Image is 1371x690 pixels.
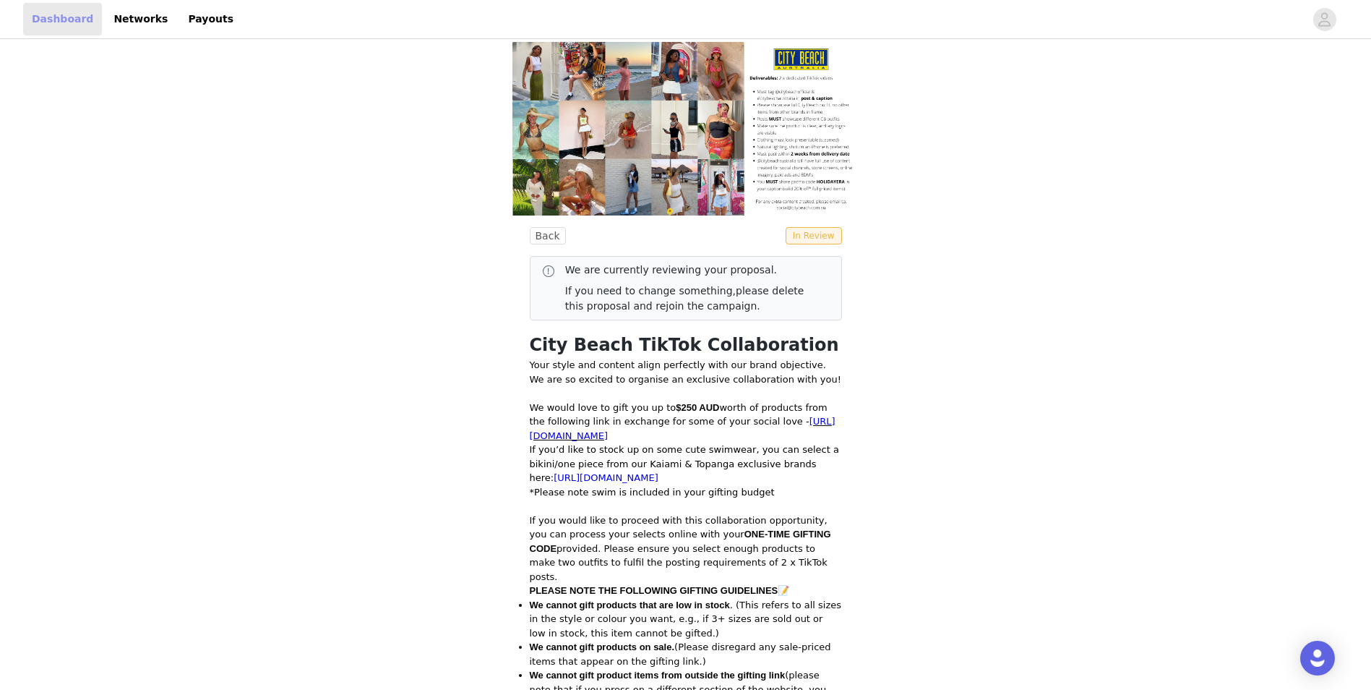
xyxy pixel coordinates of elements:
[565,284,818,314] p: If you need to change something,
[530,444,839,483] span: If you’d like to stock up on some cute swimwear, you can select a bikini/one piece from our Kaiam...
[565,263,818,278] p: We are currently reviewing your proposal.
[530,332,842,358] h1: City Beach TikTok Collaboration
[786,227,842,244] span: In Review
[778,585,789,596] span: 📝
[530,416,835,441] a: [URL][DOMAIN_NAME]
[530,600,730,610] span: We cannot gift products that are low in stock
[676,402,719,413] span: $250 AUD
[23,3,102,35] a: Dashboard
[512,42,859,216] img: campaign image
[1318,8,1331,31] div: avatar
[530,402,835,441] span: We would love to gift you up to worth of products from the following link in exchange for some of...
[105,3,176,35] a: Networks
[179,3,242,35] a: Payouts
[530,227,566,244] button: Back
[1300,641,1335,676] div: Open Intercom Messenger
[530,585,778,596] span: PLEASE NOTE THE FOLLOWING GIFTING GUIDELINES
[530,642,675,652] span: We cannot gift products on sale.
[554,472,658,483] a: [URL][DOMAIN_NAME]
[530,600,842,639] span: . (This refers to all sizes in the style or colour you want, e.g., if 3+ sizes are sold out or lo...
[530,487,775,498] span: *Please note swim is included in your gifting budget
[530,529,831,554] span: ONE-TIME GIFTING CODE
[530,515,831,582] span: If you would like to proceed with this collaboration opportunity, you can process your selects on...
[530,670,786,681] span: We cannot gift product items from outside the gifting link
[530,642,831,667] span: (Please disregard any sale-priced items that appear on the gifting link.)
[530,359,841,385] span: Your style and content align perfectly with our brand objective. We are so excited to organise an...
